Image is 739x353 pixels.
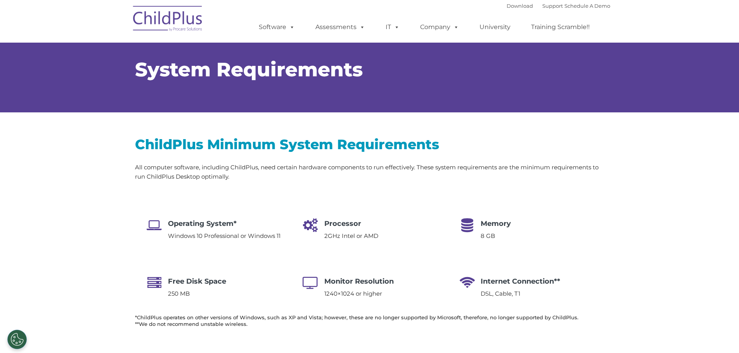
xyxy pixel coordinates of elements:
[507,3,610,9] font: |
[168,231,280,241] p: Windows 10 Professional or Windows 11
[168,277,226,286] span: Free Disk Space
[135,58,363,81] span: System Requirements
[7,330,27,349] button: Cookies Settings
[135,314,604,327] h6: *ChildPlus operates on other versions of Windows, such as XP and Vista; however, these are no lon...
[481,219,511,228] span: Memory
[472,19,518,35] a: University
[542,3,563,9] a: Support
[129,0,207,39] img: ChildPlus by Procare Solutions
[324,219,361,228] span: Processor
[324,232,378,239] span: 2GHz Intel or AMD
[481,290,520,297] span: DSL, Cable, T1
[481,232,495,239] span: 8 GB
[135,163,604,181] p: All computer software, including ChildPlus, need certain hardware components to run effectively. ...
[481,277,560,286] span: Internet Connection**
[168,290,190,297] span: 250 MB
[135,136,604,153] h2: ChildPlus Minimum System Requirements
[412,19,467,35] a: Company
[378,19,407,35] a: IT
[308,19,373,35] a: Assessments
[251,19,303,35] a: Software
[523,19,597,35] a: Training Scramble!!
[507,3,533,9] a: Download
[324,277,394,286] span: Monitor Resolution
[168,218,280,229] h4: Operating System*
[564,3,610,9] a: Schedule A Demo
[324,290,382,297] span: 1240×1024 or higher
